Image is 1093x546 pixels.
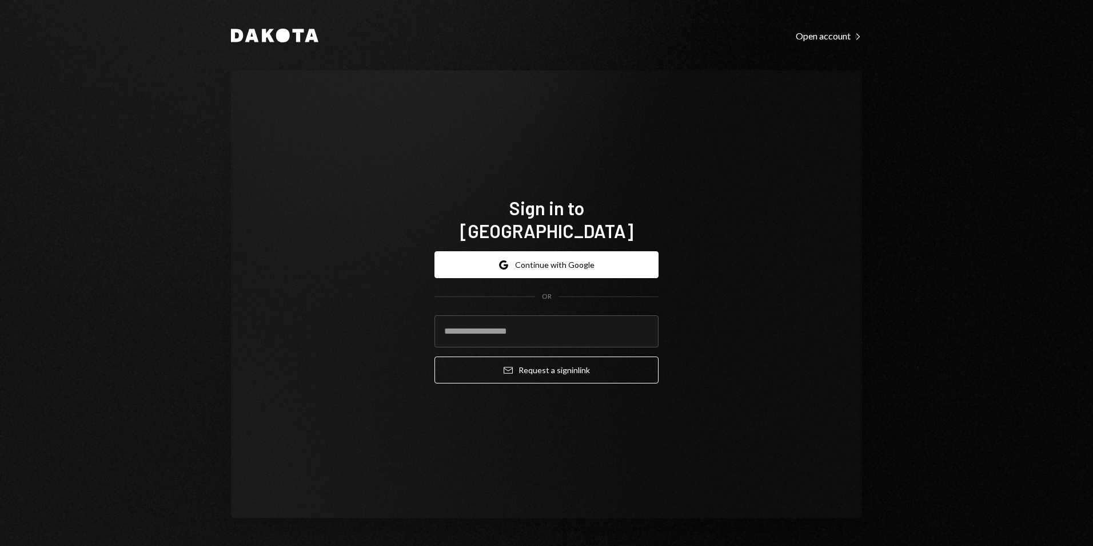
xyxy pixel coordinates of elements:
[434,357,659,383] button: Request a signinlink
[434,196,659,242] h1: Sign in to [GEOGRAPHIC_DATA]
[796,29,862,42] a: Open account
[542,292,552,302] div: OR
[796,30,862,42] div: Open account
[434,251,659,278] button: Continue with Google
